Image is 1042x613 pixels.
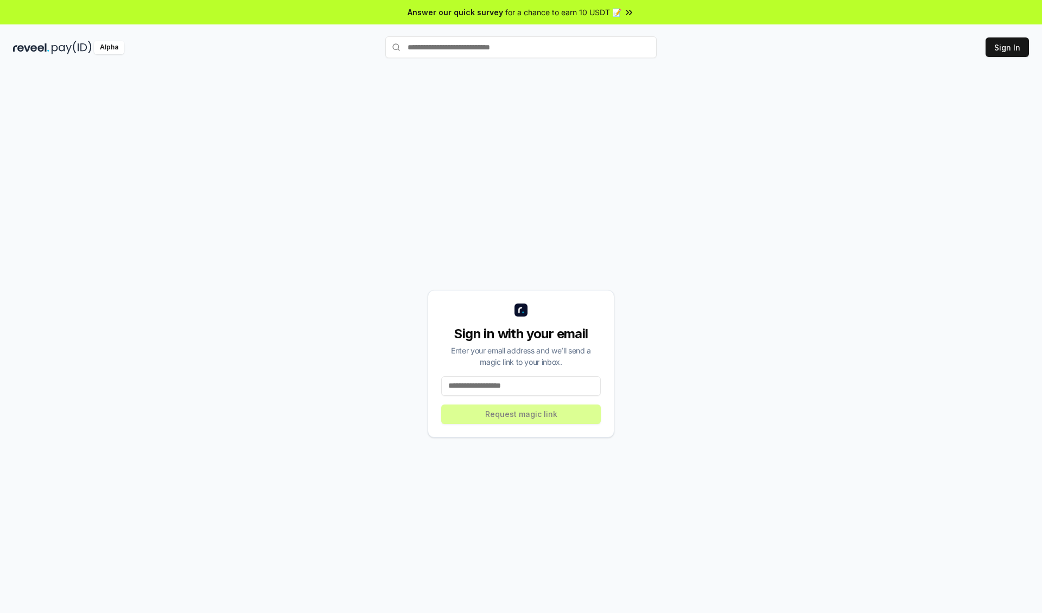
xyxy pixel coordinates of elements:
button: Sign In [986,37,1029,57]
div: Enter your email address and we’ll send a magic link to your inbox. [441,345,601,368]
img: logo_small [514,304,528,317]
span: Answer our quick survey [408,7,503,18]
img: pay_id [52,41,92,54]
div: Sign in with your email [441,325,601,343]
div: Alpha [94,41,124,54]
img: reveel_dark [13,41,49,54]
span: for a chance to earn 10 USDT 📝 [505,7,621,18]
